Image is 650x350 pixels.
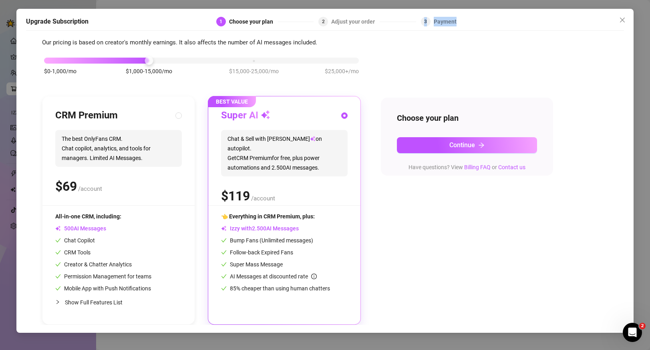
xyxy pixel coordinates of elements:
[221,261,283,268] span: Super Mass Message
[619,17,626,23] span: close
[55,300,60,304] span: collapsed
[65,299,123,306] span: Show Full Features List
[221,250,227,255] span: check
[55,273,151,280] span: Permission Management for teams
[221,286,227,291] span: check
[208,96,256,107] span: BEST VALUE
[44,67,76,76] span: $0-1,000/mo
[221,285,330,292] span: 85% cheaper than using human chatters
[55,250,61,255] span: check
[409,164,525,170] span: Have questions? View or
[55,286,61,291] span: check
[623,323,642,342] iframe: Intercom live chat
[221,225,299,232] span: Izzy with AI Messages
[616,14,629,26] button: Close
[616,17,629,23] span: Close
[55,109,118,122] h3: CRM Premium
[221,237,313,244] span: Bump Fans (Unlimited messages)
[478,142,485,148] span: arrow-right
[331,17,380,26] div: Adjust your order
[219,19,222,24] span: 1
[55,262,61,267] span: check
[55,130,182,167] span: The best OnlyFans CRM. Chat copilot, analytics, and tools for managers. Limited AI Messages.
[55,285,151,292] span: Mobile App with Push Notifications
[325,67,359,76] span: $25,000+/mo
[55,238,61,243] span: check
[55,225,106,232] span: AI Messages
[229,17,278,26] div: Choose your plan
[424,19,427,24] span: 3
[55,249,91,256] span: CRM Tools
[221,249,293,256] span: Follow-back Expired Fans
[221,130,348,176] span: Chat & Sell with [PERSON_NAME] on autopilot. Get CRM Premium for free, plus power automations and...
[498,164,525,170] a: Contact us
[449,141,475,149] span: Continue
[221,238,227,243] span: check
[55,237,95,244] span: Chat Copilot
[42,39,317,46] span: Our pricing is based on creator's monthly earnings. It also affects the number of AI messages inc...
[221,213,315,220] span: 👈 Everything in CRM Premium, plus:
[639,323,646,329] span: 2
[229,67,279,76] span: $15,000-25,000/mo
[221,262,227,267] span: check
[397,137,537,153] button: Continuearrow-right
[126,67,172,76] span: $1,000-15,000/mo
[434,17,457,26] div: Payment
[221,188,250,204] span: $
[464,164,491,170] a: Billing FAQ
[230,273,317,280] span: AI Messages at discounted rate
[55,213,121,220] span: All-in-one CRM, including:
[55,261,132,268] span: Creator & Chatter Analytics
[397,112,537,124] h4: Choose your plan
[55,293,182,312] div: Show Full Features List
[251,195,275,202] span: /account
[26,17,89,26] h5: Upgrade Subscription
[55,179,77,194] span: $
[221,274,227,279] span: check
[311,274,317,279] span: info-circle
[55,274,61,279] span: check
[78,185,102,192] span: /account
[322,19,325,24] span: 2
[221,109,270,122] h3: Super AI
